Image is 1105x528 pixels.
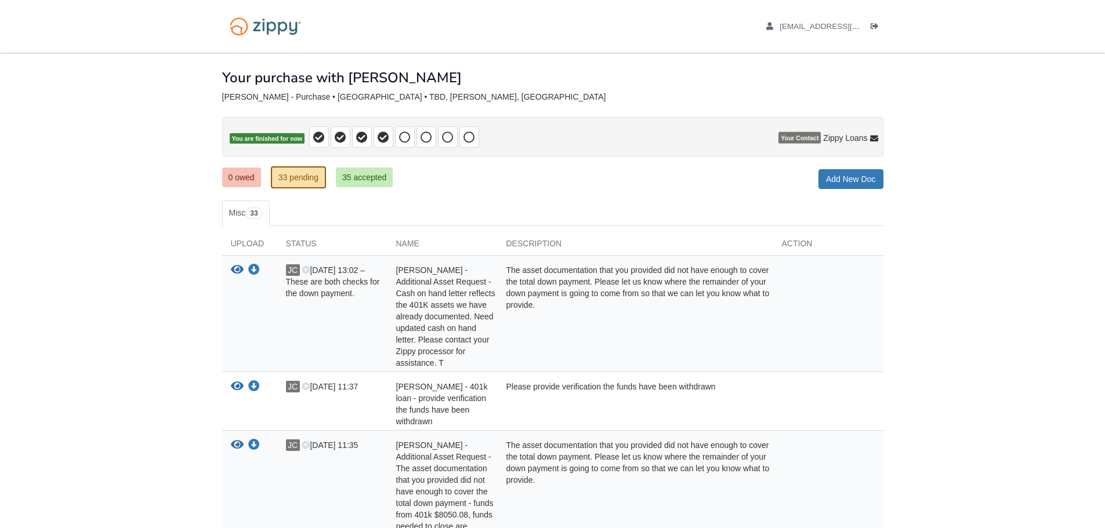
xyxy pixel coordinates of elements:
div: Description [498,238,773,255]
a: Download Jennifer Carr - 401k loan - provide verification the funds have been withdrawn [248,383,260,392]
a: Download Gail Wrona - Additional Asset Request - The asset documentation that you provided did no... [248,441,260,450]
span: [PERSON_NAME] - 401k loan - provide verification the funds have been withdrawn [396,382,488,426]
h1: Your purchase with [PERSON_NAME] [222,70,462,85]
a: 0 owed [222,167,261,187]
span: [PERSON_NAME] - Additional Asset Request - Cash on hand letter reflects the 401K assets we have a... [396,265,495,367]
div: Please provide verification the funds have been withdrawn [498,381,773,427]
div: The asset documentation that you provided did not have enough to cover the total down payment. Pl... [498,264,773,369]
button: View Jennifer Carr - 401k loan - provide verification the funds have been withdrawn [231,381,244,393]
a: edit profile [766,22,913,34]
span: [DATE] 11:37 [302,382,358,391]
span: Your Contact [778,132,821,144]
span: JC [286,439,300,451]
a: Add New Doc [818,169,883,189]
span: JC [286,264,300,276]
button: View Gail Wrona - Additional Asset Request - Cash on hand letter reflects the 401K assets we have... [231,264,244,276]
button: View Gail Wrona - Additional Asset Request - The asset documentation that you provided did not ha... [231,439,244,451]
div: [PERSON_NAME] - Purchase • [GEOGRAPHIC_DATA] • TBD, [PERSON_NAME], [GEOGRAPHIC_DATA] [222,92,883,102]
div: Status [277,238,387,255]
a: Download Gail Wrona - Additional Asset Request - Cash on hand letter reflects the 401K assets we ... [248,266,260,275]
span: JC [286,381,300,392]
span: ajakkcarr@gmail.com [780,22,912,31]
div: Action [773,238,883,255]
a: Misc [222,201,270,226]
a: Log out [871,22,883,34]
span: [DATE] 11:35 [302,440,358,450]
span: 33 [245,207,262,219]
span: You are finished for now [230,133,305,144]
a: 35 accepted [336,167,393,187]
div: Upload [222,238,277,255]
span: [DATE] 13:02 – These are both checks for the down payment. [286,265,380,298]
div: Name [387,238,498,255]
img: Logo [222,12,309,41]
span: Zippy Loans [823,132,867,144]
a: 33 pending [271,166,326,188]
